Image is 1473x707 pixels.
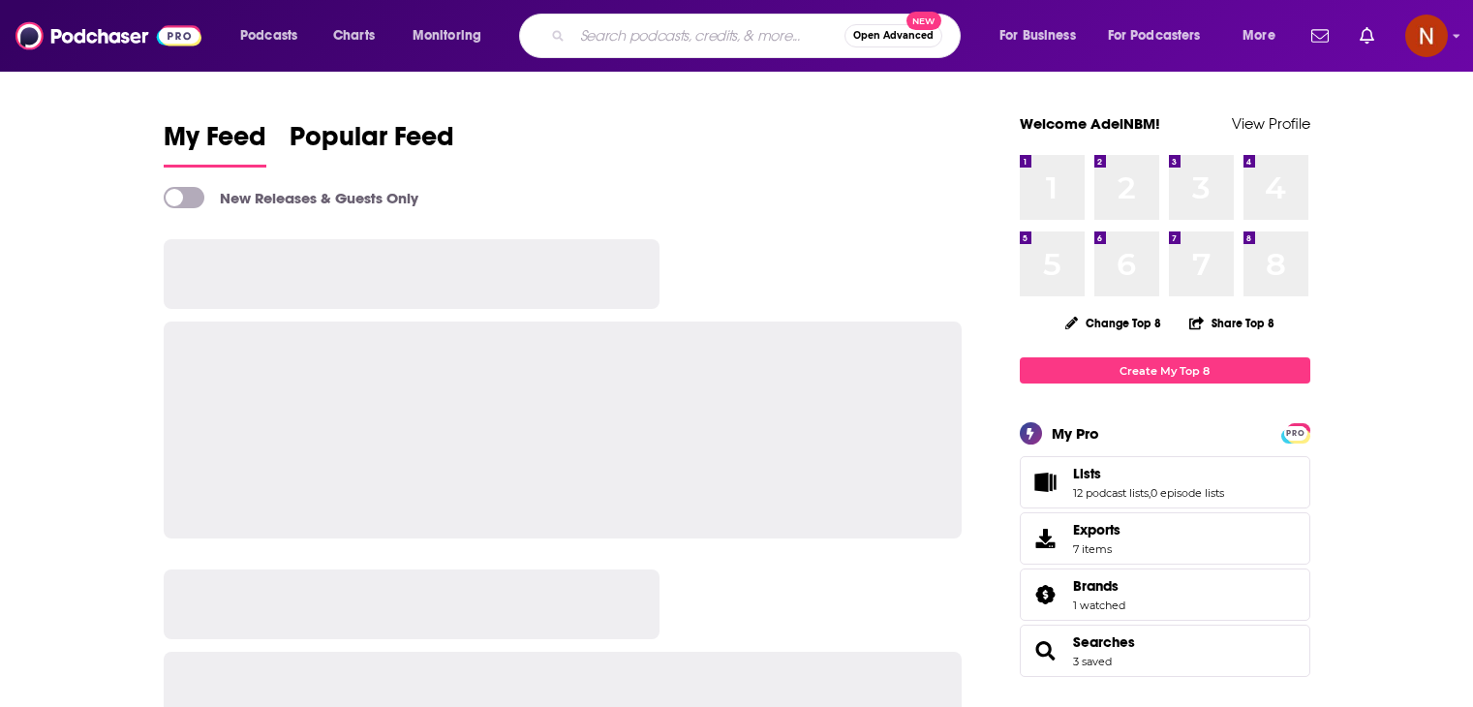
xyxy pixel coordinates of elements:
span: For Podcasters [1108,22,1201,49]
a: Brands [1073,577,1125,595]
a: Searches [1073,633,1135,651]
button: open menu [399,20,506,51]
button: open menu [986,20,1100,51]
span: , [1149,486,1151,500]
span: My Feed [164,120,266,165]
span: Lists [1020,456,1310,508]
a: Exports [1020,512,1310,565]
a: Create My Top 8 [1020,357,1310,384]
img: User Profile [1405,15,1448,57]
a: Welcome AdelNBM! [1020,114,1160,133]
a: Show notifications dropdown [1304,19,1336,52]
span: Brands [1073,577,1119,595]
input: Search podcasts, credits, & more... [572,20,844,51]
span: Charts [333,22,375,49]
a: PRO [1284,425,1307,440]
a: Show notifications dropdown [1352,19,1382,52]
a: Searches [1027,637,1065,664]
a: 0 episode lists [1151,486,1224,500]
img: Podchaser - Follow, Share and Rate Podcasts [15,17,201,54]
span: Logged in as AdelNBM [1405,15,1448,57]
span: Brands [1020,569,1310,621]
a: My Feed [164,120,266,168]
a: Charts [321,20,386,51]
span: Searches [1020,625,1310,677]
span: Exports [1027,525,1065,552]
span: New [906,12,941,30]
button: open menu [227,20,322,51]
span: Exports [1073,521,1120,538]
span: For Business [999,22,1076,49]
span: PRO [1284,426,1307,441]
div: My Pro [1052,424,1099,443]
span: 7 items [1073,542,1120,556]
span: Lists [1073,465,1101,482]
a: 1 watched [1073,599,1125,612]
span: More [1243,22,1275,49]
button: Share Top 8 [1188,304,1275,342]
button: Open AdvancedNew [844,24,942,47]
a: Popular Feed [290,120,454,168]
span: Popular Feed [290,120,454,165]
a: Lists [1027,469,1065,496]
a: Lists [1073,465,1224,482]
span: Podcasts [240,22,297,49]
a: Brands [1027,581,1065,608]
a: 3 saved [1073,655,1112,668]
a: New Releases & Guests Only [164,187,418,208]
button: open menu [1229,20,1300,51]
button: open menu [1095,20,1229,51]
button: Show profile menu [1405,15,1448,57]
a: View Profile [1232,114,1310,133]
button: Change Top 8 [1054,311,1174,335]
span: Monitoring [413,22,481,49]
div: Search podcasts, credits, & more... [537,14,979,58]
span: Open Advanced [853,31,934,41]
a: 12 podcast lists [1073,486,1149,500]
